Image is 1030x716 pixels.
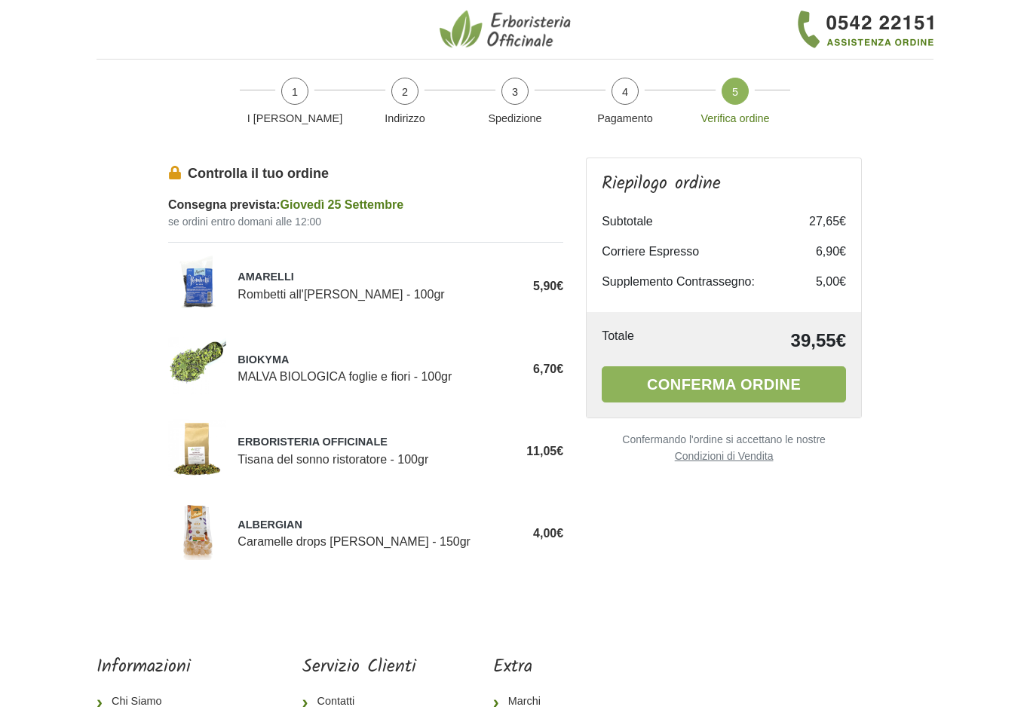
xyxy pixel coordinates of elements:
[670,656,933,709] iframe: fb:page Facebook Social Plugin
[786,237,846,267] td: 6,90€
[586,448,862,464] a: Condizioni di Vendita
[238,517,510,534] span: ALBERGIAN
[238,269,510,286] span: AMARELLI
[280,198,403,211] span: Giovedì 25 Settembre
[356,111,454,127] p: Indirizzo
[612,78,639,105] span: 4
[493,656,593,678] h5: Extra
[440,9,575,50] img: Erboristeria Officinale
[238,352,510,387] div: MALVA BIOLOGICA foglie e fiori - 100gr
[246,111,344,127] p: I [PERSON_NAME]
[533,363,563,375] span: 6,70€
[97,690,225,713] a: Chi Siamo
[168,419,226,477] img: Tisana del sonno ristoratore - 100gr
[168,255,226,313] img: Rombetti all'Anice - 100gr
[501,78,529,105] span: 3
[533,527,563,540] span: 4,00€
[281,78,308,105] span: 1
[238,352,510,369] span: BIOKYMA
[675,450,774,462] u: Condizioni di Vendita
[168,164,563,184] legend: Controlla il tuo ordine
[602,366,846,402] button: Conferma ordine
[602,207,786,237] td: Subtotale
[691,327,846,354] td: 39,55€
[722,78,749,105] span: 5
[576,111,674,127] p: Pagamento
[302,690,416,713] a: Contatti
[168,337,226,395] img: MALVA BIOLOGICA foglie e fiori - 100gr
[168,196,563,214] div: Consegna prevista:
[168,214,563,230] small: se ordini entro domani alle 12:00
[602,173,846,195] h4: Riepilogo ordine
[493,690,593,713] a: Marchi
[391,78,418,105] span: 2
[786,207,846,237] td: 27,65€
[786,267,846,297] td: 5,00€
[602,237,786,267] td: Corriere Espresso
[533,280,563,292] span: 5,90€
[602,327,691,354] td: Totale
[238,434,504,451] span: ERBORISTERIA OFFICINALE
[602,267,786,297] td: Supplemento Contrassegno:
[238,434,504,469] div: Tisana del sonno ristoratore - 100gr
[168,502,226,560] img: Caramelle drops al Miele - 150gr
[238,517,510,552] div: Caramelle drops [PERSON_NAME] - 150gr
[686,111,784,127] p: Verifica ordine
[302,656,416,678] h5: Servizio Clienti
[526,445,563,457] span: 11,05€
[97,656,225,678] h5: Informazioni
[238,269,510,304] div: Rombetti all'[PERSON_NAME] - 100gr
[586,433,862,464] small: Confermando l'ordine si accettano le nostre
[466,111,564,127] p: Spedizione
